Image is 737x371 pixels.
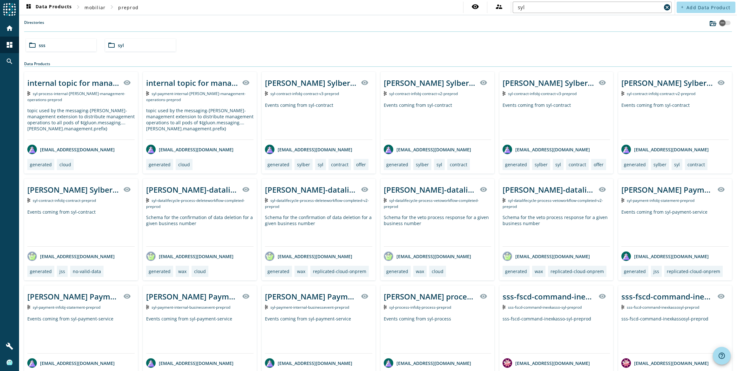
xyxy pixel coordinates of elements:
[384,358,471,368] div: [EMAIL_ADDRESS][DOMAIN_NAME]
[718,352,726,360] mat-icon: help_outline
[480,79,487,86] mat-icon: visibility
[386,268,408,274] div: generated
[82,2,108,13] button: mobiliar
[313,268,366,274] div: replicated-cloud-onprem
[59,161,71,168] div: cloud
[74,3,82,11] mat-icon: chevron_right
[6,342,13,350] mat-icon: build
[384,251,471,261] div: [EMAIL_ADDRESS][DOMAIN_NAME]
[265,358,274,368] img: avatar
[503,358,512,368] img: avatar
[503,316,610,353] div: sss-fscd-command-inexkasso-syl-preprod
[361,292,368,300] mat-icon: visibility
[146,214,254,246] div: Schema for the confirmation of data deletion for a given business number
[146,316,254,353] div: Events coming from syl-payment-service
[265,291,357,302] div: [PERSON_NAME] Payment internal of Business events producer
[27,291,119,302] div: [PERSON_NAME] Payment infobj of Statement producer
[146,358,156,368] img: avatar
[27,198,30,203] img: Kafka Topic: syl-contract-infobj-contract-preprod
[30,161,52,168] div: generated
[25,3,72,11] span: Data Products
[27,145,115,154] div: [EMAIL_ADDRESS][DOMAIN_NAME]
[503,358,590,368] div: [EMAIL_ADDRESS][DOMAIN_NAME]
[677,2,735,13] button: Add Data Product
[25,3,32,11] mat-icon: dashboard
[297,161,310,168] div: sylber
[123,186,131,193] mat-icon: visibility
[146,145,156,154] img: avatar
[518,3,661,11] input: Search (% or * for wildcards)
[503,102,610,140] div: Events coming from syl-contract
[149,161,171,168] div: generated
[384,305,387,309] img: Kafka Topic: syl-process-infobj-process-preprod
[146,107,254,140] div: topic used by the messaging-[PERSON_NAME]-management extension to distribute management operation...
[389,91,458,96] span: Kafka Topic: syl-contract-infobj-contract-v2-preprod
[27,316,135,353] div: Events coming from syl-payment-service
[265,316,372,353] div: Events coming from syl-payment-service
[436,161,442,168] div: syl
[680,5,684,9] mat-icon: add
[265,145,352,154] div: [EMAIL_ADDRESS][DOMAIN_NAME]
[389,305,451,310] span: Kafka Topic: syl-process-infobj-process-preprod
[416,161,429,168] div: sylber
[146,305,149,309] img: Kafka Topic: syl-payment-internal-businessevent-preprod
[146,145,233,154] div: [EMAIL_ADDRESS][DOMAIN_NAME]
[123,79,131,86] mat-icon: visibility
[178,268,186,274] div: wax
[717,292,725,300] mat-icon: visibility
[627,91,695,96] span: Kafka Topic: syl-contract-infobj-contract-v2-preprod
[621,358,709,368] div: [EMAIL_ADDRESS][DOMAIN_NAME]
[149,268,171,274] div: generated
[270,91,339,96] span: Kafka Topic: syl-contract-infobj-contract-v3-preprod
[118,4,139,10] span: preprod
[27,78,119,88] div: internal topic for management operations for ${gluon.messaging.[PERSON_NAME].management.prefix}
[667,268,720,274] div: replicated-cloud-onprem
[621,184,713,195] div: [PERSON_NAME] Payment infobj of Statement producer
[535,268,543,274] div: wax
[384,145,471,154] div: [EMAIL_ADDRESS][DOMAIN_NAME]
[503,145,590,154] div: [EMAIL_ADDRESS][DOMAIN_NAME]
[687,161,705,168] div: contract
[108,3,116,11] mat-icon: chevron_right
[6,41,13,49] mat-icon: dashboard
[27,107,135,140] div: topic used by the messaging-[PERSON_NAME]-management extension to distribute management operation...
[265,102,372,140] div: Events coming from syl-contract
[621,209,729,246] div: Events coming from syl-payment-service
[146,358,233,368] div: [EMAIL_ADDRESS][DOMAIN_NAME]
[6,360,13,366] img: 2655eea025f51b9e8c628ea164e43457
[146,198,245,209] span: Kafka Topic: syl-datalifecycle-process-deleteworkflow-completed-preprod
[384,214,491,246] div: Schema for the veto process response for a given business number
[152,305,230,310] span: Kafka Topic: syl-payment-internal-businessevent-preprod
[627,305,699,310] span: Kafka Topic: sss-fscd-command-inexkassosyl-preprod
[717,186,725,193] mat-icon: visibility
[267,268,289,274] div: generated
[621,145,709,154] div: [EMAIL_ADDRESS][DOMAIN_NAME]
[118,42,124,48] span: syl
[621,316,729,353] div: sss-fscd-command-inexkassosyl-preprod
[27,251,115,261] div: [EMAIL_ADDRESS][DOMAIN_NAME]
[265,305,268,309] img: Kafka Topic: syl-payment-internal-businessevent-preprod
[653,161,666,168] div: sylber
[384,102,491,140] div: Events coming from syl-contract
[386,161,408,168] div: generated
[384,145,393,154] img: avatar
[39,42,45,48] span: sss
[265,78,357,88] div: [PERSON_NAME] Sylber contract infobj producer
[384,291,476,302] div: [PERSON_NAME] process infobj producer
[503,198,505,203] img: Kafka Topic: syl-datalifecycle-process-vetoworkflow-completed-v2-preprod
[495,3,503,10] mat-icon: supervisor_account
[27,358,37,368] img: avatar
[569,161,586,168] div: contract
[73,268,101,274] div: no-valid-data
[505,268,527,274] div: generated
[265,145,274,154] img: avatar
[265,214,372,246] div: Schema for the confirmation of data deletion for a given business number
[432,268,443,274] div: cloud
[508,91,577,96] span: Kafka Topic: syl-contract-infobj-contract-v3-preprod
[471,3,479,10] mat-icon: visibility
[146,198,149,203] img: Kafka Topic: syl-datalifecycle-process-deleteworkflow-completed-preprod
[621,251,709,261] div: [EMAIL_ADDRESS][DOMAIN_NAME]
[503,198,603,209] span: Kafka Topic: syl-datalifecycle-process-vetoworkflow-completed-v2-preprod
[265,358,352,368] div: [EMAIL_ADDRESS][DOMAIN_NAME]
[33,305,100,310] span: Kafka Topic: syl-payment-infobj-statement-preprod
